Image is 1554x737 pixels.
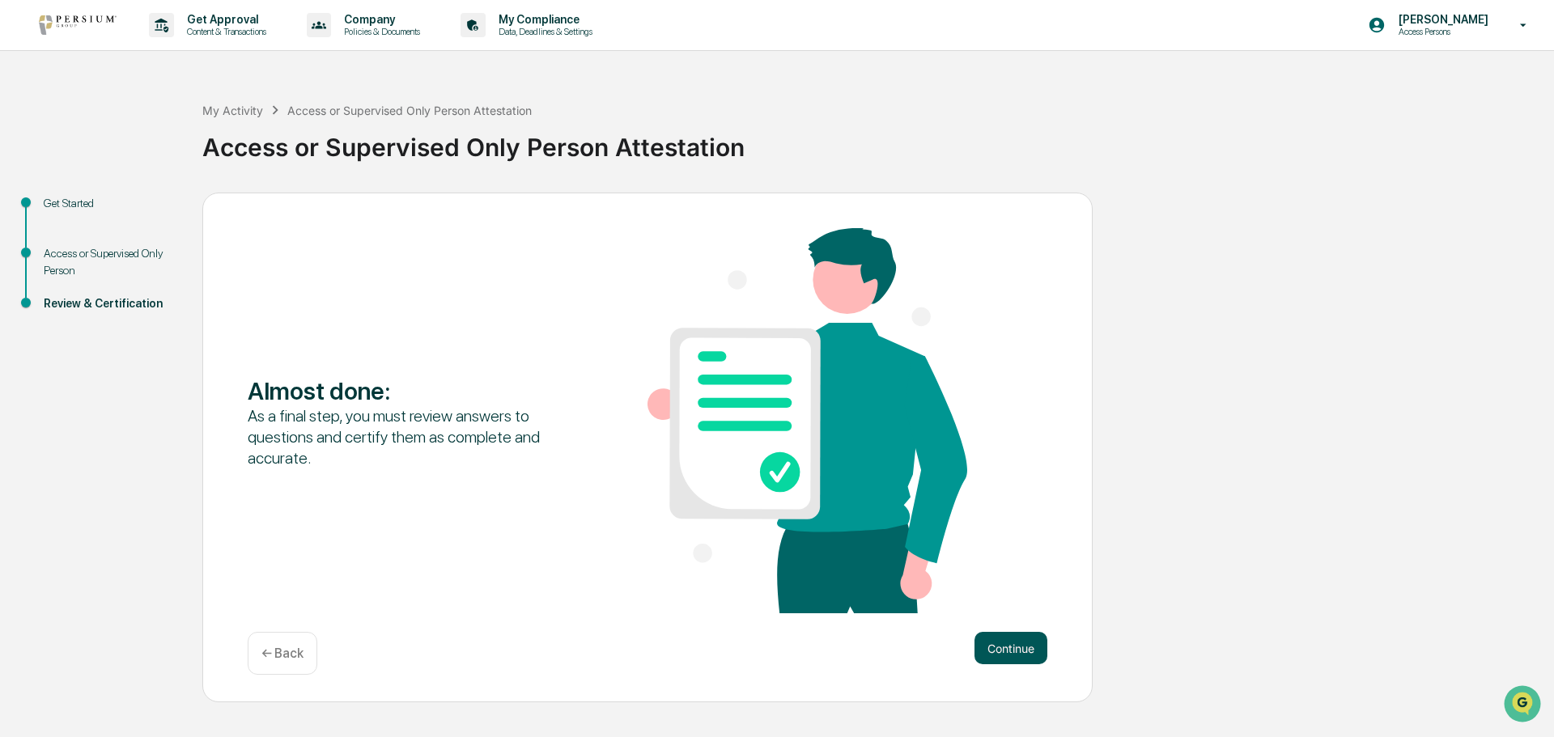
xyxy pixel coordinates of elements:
[55,140,205,153] div: We're available if you need us!
[287,104,532,117] div: Access or Supervised Only Person Attestation
[44,245,176,279] div: Access or Supervised Only Person
[10,197,111,227] a: 🖐️Preclearance
[486,13,601,26] p: My Compliance
[161,274,196,286] span: Pylon
[248,376,567,405] div: Almost done :
[174,13,274,26] p: Get Approval
[248,405,567,468] div: As a final step, you must review answers to questions and certify them as complete and accurate.
[111,197,207,227] a: 🗄️Attestations
[39,15,117,35] img: logo
[331,13,428,26] p: Company
[16,236,29,249] div: 🔎
[486,26,601,37] p: Data, Deadlines & Settings
[44,295,176,312] div: Review & Certification
[32,204,104,220] span: Preclearance
[275,129,295,148] button: Start new chat
[202,104,263,117] div: My Activity
[174,26,274,37] p: Content & Transactions
[10,228,108,257] a: 🔎Data Lookup
[261,646,304,661] p: ← Back
[16,205,29,218] div: 🖐️
[1386,26,1497,37] p: Access Persons
[16,34,295,60] p: How can we help?
[117,205,130,218] div: 🗄️
[16,124,45,153] img: 1746055101610-c473b297-6a78-478c-a979-82029cc54cd1
[1386,13,1497,26] p: [PERSON_NAME]
[32,235,102,251] span: Data Lookup
[647,228,967,613] img: Almost done
[202,120,1546,162] div: Access or Supervised Only Person Attestation
[114,273,196,286] a: Powered byPylon
[134,204,201,220] span: Attestations
[1502,684,1546,727] iframe: Open customer support
[331,26,428,37] p: Policies & Documents
[44,195,176,212] div: Get Started
[974,632,1047,664] button: Continue
[55,124,265,140] div: Start new chat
